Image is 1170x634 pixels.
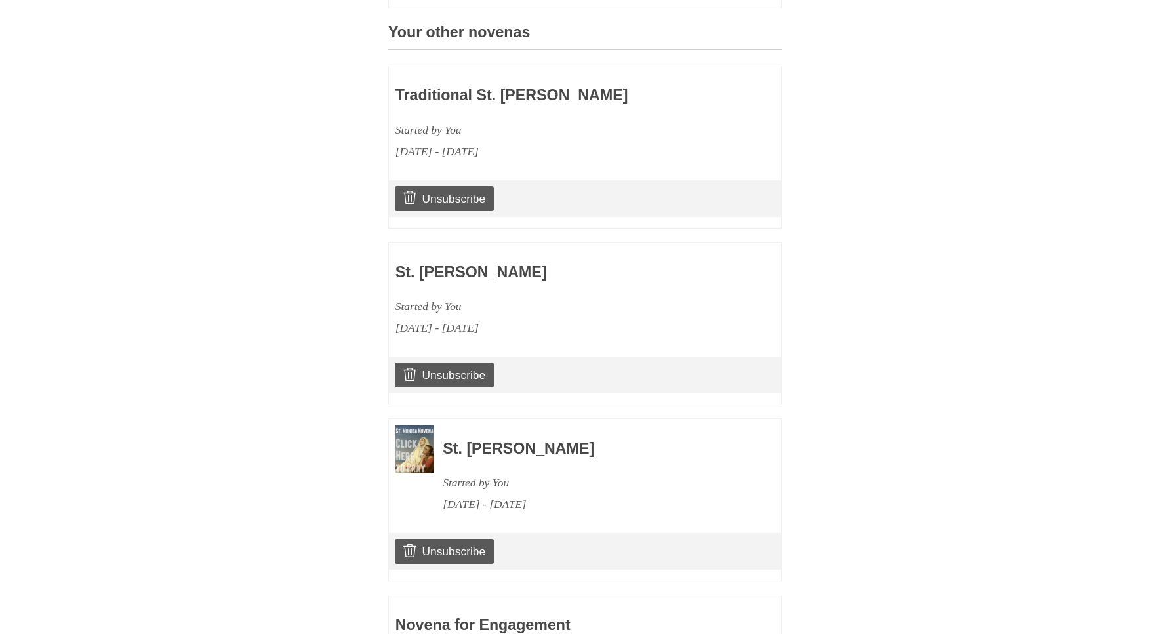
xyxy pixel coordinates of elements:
[443,441,746,458] h3: St. [PERSON_NAME]
[395,617,698,634] h3: Novena for Engagement
[443,472,746,494] div: Started by You
[395,363,494,387] a: Unsubscribe
[395,425,434,473] img: Novena image
[395,141,698,163] div: [DATE] - [DATE]
[395,119,698,141] div: Started by You
[443,494,746,515] div: [DATE] - [DATE]
[395,539,494,564] a: Unsubscribe
[395,186,494,211] a: Unsubscribe
[395,87,698,104] h3: Traditional St. [PERSON_NAME]
[395,264,698,281] h3: St. [PERSON_NAME]
[388,24,782,50] h3: Your other novenas
[395,296,698,317] div: Started by You
[395,317,698,339] div: [DATE] - [DATE]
